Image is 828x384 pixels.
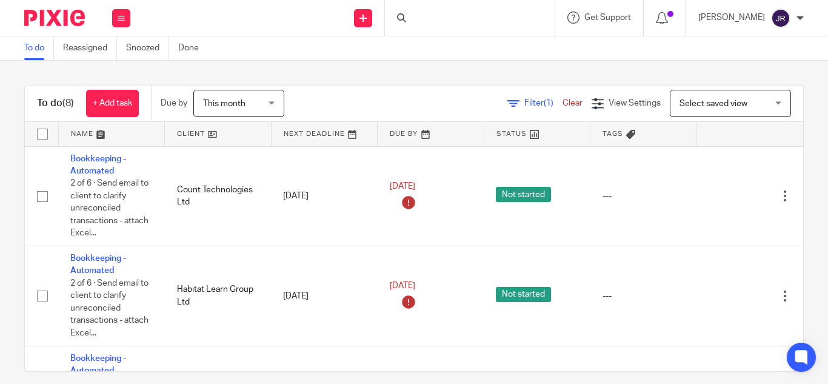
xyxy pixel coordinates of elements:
img: Pixie [24,10,85,26]
div: --- [603,190,685,202]
span: Select saved view [679,99,747,108]
a: Bookkeeping - Automated [70,354,126,375]
p: Due by [161,97,187,109]
span: Not started [496,187,551,202]
a: Snoozed [126,36,169,60]
a: Reassigned [63,36,117,60]
span: 2 of 6 · Send email to client to clarify unreconciled transactions - attach Excel... [70,279,149,337]
div: --- [603,290,685,302]
span: 2 of 6 · Send email to client to clarify unreconciled transactions - attach Excel... [70,179,149,237]
a: Clear [563,99,583,107]
span: Not started [496,287,551,302]
td: [DATE] [271,146,378,246]
p: [PERSON_NAME] [698,12,765,24]
td: Habitat Learn Group Ltd [165,246,272,346]
a: To do [24,36,54,60]
span: (1) [544,99,553,107]
span: Filter [524,99,563,107]
td: [DATE] [271,246,378,346]
h1: To do [37,97,74,110]
span: This month [203,99,245,108]
a: Bookkeeping - Automated [70,254,126,275]
span: [DATE] [390,282,415,291]
span: View Settings [609,99,661,107]
a: + Add task [86,90,139,117]
span: (8) [62,98,74,108]
a: Done [178,36,208,60]
td: Count Technologies Ltd [165,146,272,246]
span: Get Support [584,13,631,22]
a: Bookkeeping - Automated [70,155,126,175]
img: svg%3E [771,8,790,28]
span: Tags [603,130,623,137]
span: [DATE] [390,182,415,190]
